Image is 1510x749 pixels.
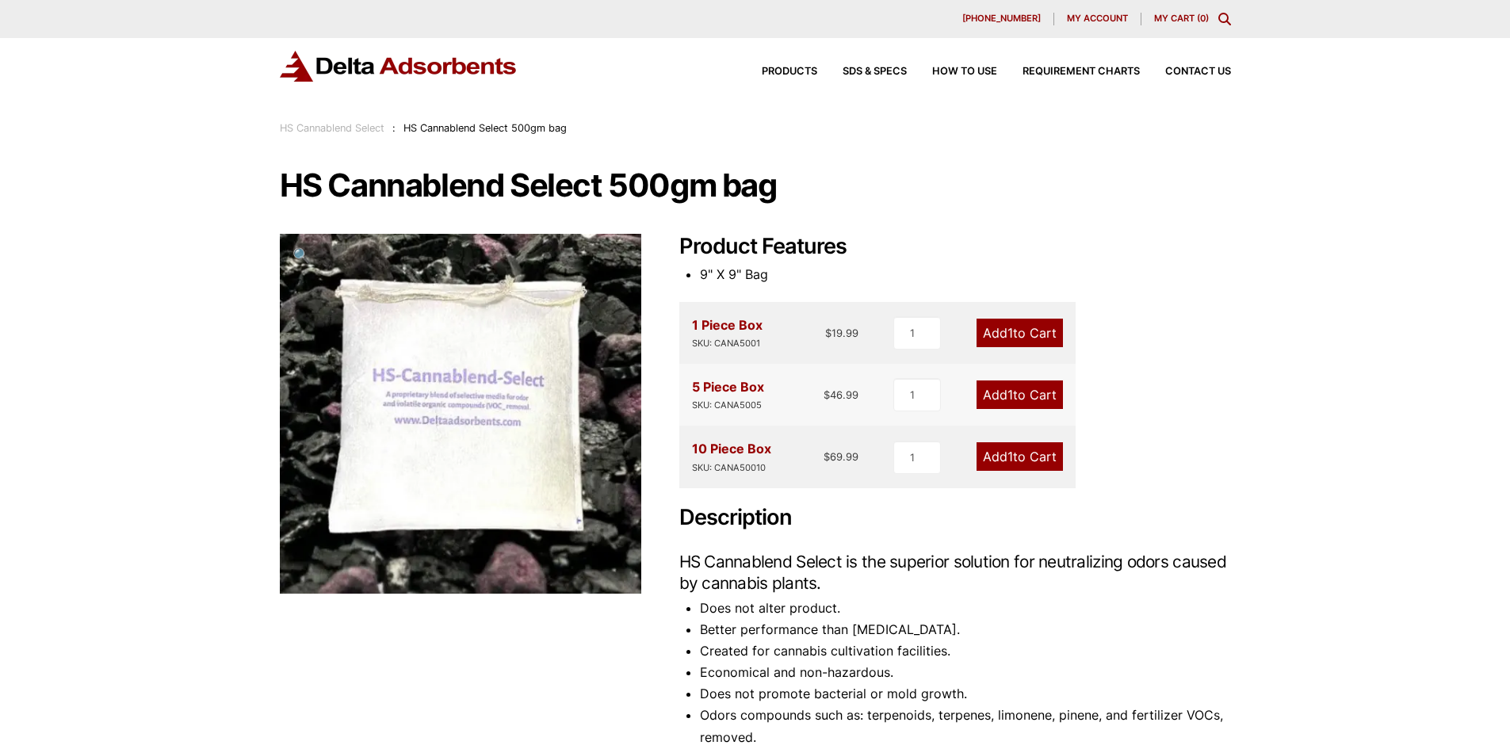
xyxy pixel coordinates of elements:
[1165,67,1231,77] span: Contact Us
[825,327,831,339] span: $
[1067,14,1128,23] span: My account
[977,319,1063,347] a: Add1to Cart
[1007,325,1013,341] span: 1
[824,450,830,463] span: $
[824,388,858,401] bdi: 46.99
[679,505,1231,531] h2: Description
[843,67,907,77] span: SDS & SPECS
[692,398,764,413] div: SKU: CANA5005
[962,14,1041,23] span: [PHONE_NUMBER]
[1054,13,1141,25] a: My account
[392,122,396,134] span: :
[700,705,1231,747] li: Odors compounds such as: terpenoids, terpenes, limonene, pinene, and fertilizer VOCs, removed.
[1218,13,1231,25] div: Toggle Modal Content
[736,67,817,77] a: Products
[950,13,1054,25] a: [PHONE_NUMBER]
[700,264,1231,285] li: 9" X 9" Bag
[692,460,771,476] div: SKU: CANA50010
[679,234,1231,260] h2: Product Features
[932,67,997,77] span: How to Use
[280,122,384,134] a: HS Cannablend Select
[280,51,518,82] img: Delta Adsorbents
[679,551,1231,594] h3: HS Cannablend Select is the superior solution for neutralizing odors caused by cannabis plants.
[1154,13,1209,24] a: My Cart (0)
[403,122,567,134] span: HS Cannablend Select 500gm bag
[280,234,641,594] img: HS Cannablend Select 500gm bag
[700,683,1231,705] li: Does not promote bacterial or mold growth.
[280,404,641,420] a: HS Cannablend Select 500gm bag
[1007,449,1013,464] span: 1
[762,67,817,77] span: Products
[700,640,1231,662] li: Created for cannabis cultivation facilities.
[977,380,1063,409] a: Add1to Cart
[692,438,771,475] div: 10 Piece Box
[977,442,1063,471] a: Add1to Cart
[280,234,323,277] a: View full-screen image gallery
[817,67,907,77] a: SDS & SPECS
[700,598,1231,619] li: Does not alter product.
[292,246,311,264] span: 🔍
[700,662,1231,683] li: Economical and non-hazardous.
[1023,67,1140,77] span: Requirement Charts
[907,67,997,77] a: How to Use
[1200,13,1206,24] span: 0
[1140,67,1231,77] a: Contact Us
[700,619,1231,640] li: Better performance than [MEDICAL_DATA].
[280,169,1231,202] h1: HS Cannablend Select 500gm bag
[692,376,764,413] div: 5 Piece Box
[997,67,1140,77] a: Requirement Charts
[1007,387,1013,403] span: 1
[824,450,858,463] bdi: 69.99
[825,327,858,339] bdi: 19.99
[692,315,763,351] div: 1 Piece Box
[824,388,830,401] span: $
[692,336,763,351] div: SKU: CANA5001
